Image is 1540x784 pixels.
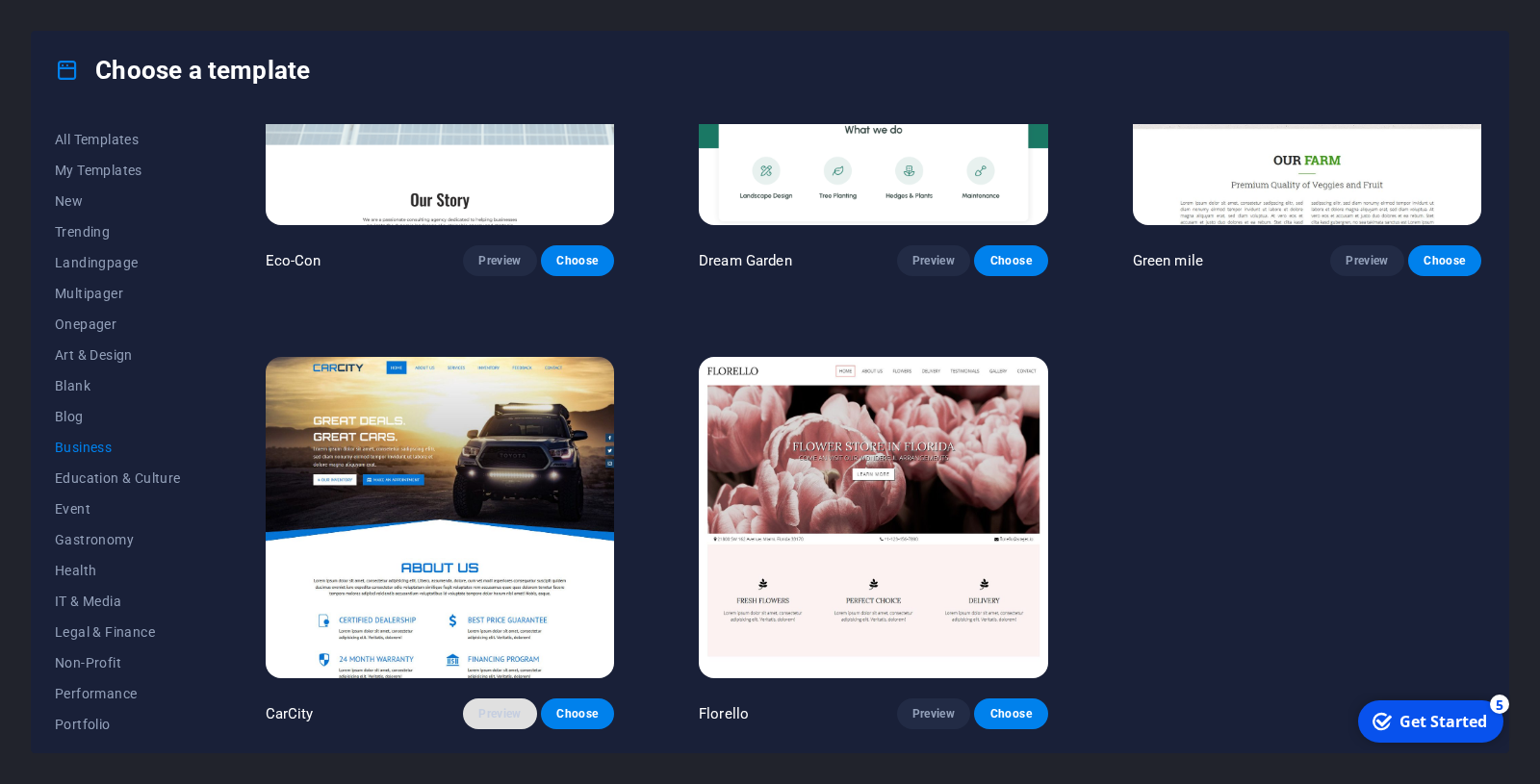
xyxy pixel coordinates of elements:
span: Trending [55,224,181,240]
p: Green mile [1133,251,1203,270]
div: Get Started [52,18,140,39]
span: Health [55,563,181,578]
span: Blog [55,409,181,424]
span: Portfolio [55,717,181,732]
img: Florello [699,357,1047,678]
span: Onepager [55,316,181,332]
div: Get Started 5 items remaining, 0% complete [11,8,156,50]
span: Preview [912,706,955,721]
span: Art & Design [55,347,181,363]
h4: Choose a template [55,55,310,86]
button: Preview [463,245,536,276]
p: Dream Garden [699,251,792,270]
span: Preview [478,706,521,721]
span: Preview [478,253,521,268]
span: Choose [1424,253,1466,268]
button: Choose [974,698,1047,729]
span: Preview [1346,253,1388,268]
button: Trending [55,216,181,247]
button: Preview [897,698,970,729]
button: Event [55,493,181,524]
button: Portfolio [55,709,181,740]
button: Performance [55,678,181,709]
span: Performance [55,686,181,701]
button: Choose [541,698,614,729]
button: All Templates [55,124,181,155]
button: Multipager [55,278,181,309]
button: Landingpage [55,247,181,278]
span: Business [55,440,181,455]
p: Florello [699,704,749,723]
p: Eco-Con [266,251,321,270]
button: New [55,186,181,216]
span: Choose [556,706,599,721]
span: Landingpage [55,255,181,270]
button: Gastronomy [55,524,181,555]
button: Blog [55,401,181,432]
button: Preview [463,698,536,729]
button: IT & Media [55,586,181,617]
span: New [55,193,181,209]
span: All Templates [55,132,181,147]
button: Legal & Finance [55,617,181,647]
img: CarCity [266,357,614,678]
span: Non-Profit [55,655,181,670]
button: Onepager [55,309,181,340]
span: Event [55,501,181,517]
span: Multipager [55,286,181,301]
button: Health [55,555,181,586]
button: Art & Design [55,340,181,370]
button: My Templates [55,155,181,186]
button: Education & Culture [55,463,181,493]
span: My Templates [55,163,181,178]
span: Choose [989,706,1032,721]
span: Choose [556,253,599,268]
button: Choose [541,245,614,276]
button: Preview [1330,245,1403,276]
span: Preview [912,253,955,268]
span: Education & Culture [55,470,181,486]
button: Choose [1408,245,1481,276]
span: IT & Media [55,594,181,609]
button: Preview [897,245,970,276]
button: Choose [974,245,1047,276]
button: Non-Profit [55,647,181,678]
span: Legal & Finance [55,624,181,640]
span: Gastronomy [55,532,181,547]
button: Business [55,432,181,463]
button: Blank [55,370,181,401]
span: Choose [989,253,1032,268]
p: CarCity [266,704,314,723]
div: 5 [142,2,162,21]
span: Blank [55,378,181,393]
